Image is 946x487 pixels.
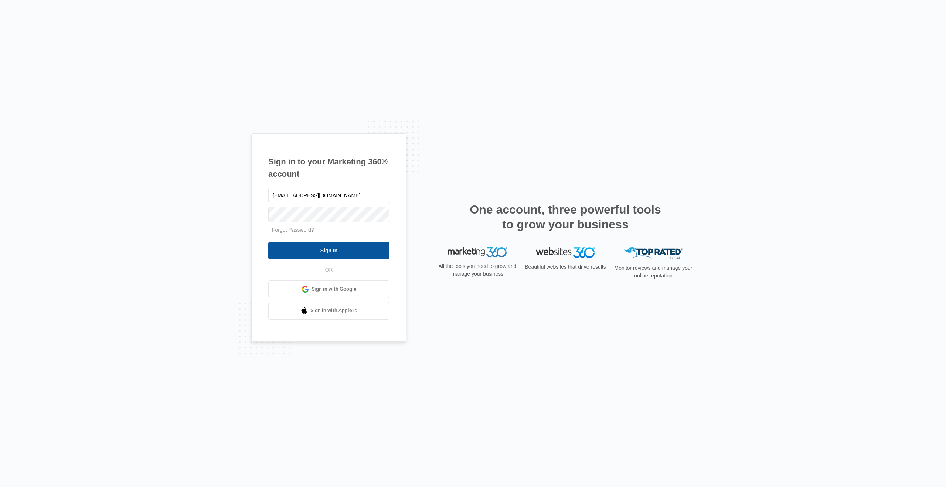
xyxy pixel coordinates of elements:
a: Sign in with Apple Id [268,302,389,320]
img: Marketing 360 [448,247,507,258]
input: Email [268,188,389,203]
input: Sign In [268,242,389,259]
img: Websites 360 [536,247,595,258]
p: All the tools you need to grow and manage your business [436,262,519,278]
p: Monitor reviews and manage your online reputation [612,264,695,280]
span: Sign in with Apple Id [310,307,358,314]
span: Sign in with Google [312,285,357,293]
a: Sign in with Google [268,280,389,298]
img: Top Rated Local [624,247,683,259]
span: OR [320,266,338,274]
h1: Sign in to your Marketing 360® account [268,156,389,180]
p: Beautiful websites that drive results [524,263,607,271]
h2: One account, three powerful tools to grow your business [467,202,663,232]
a: Forgot Password? [272,227,314,233]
